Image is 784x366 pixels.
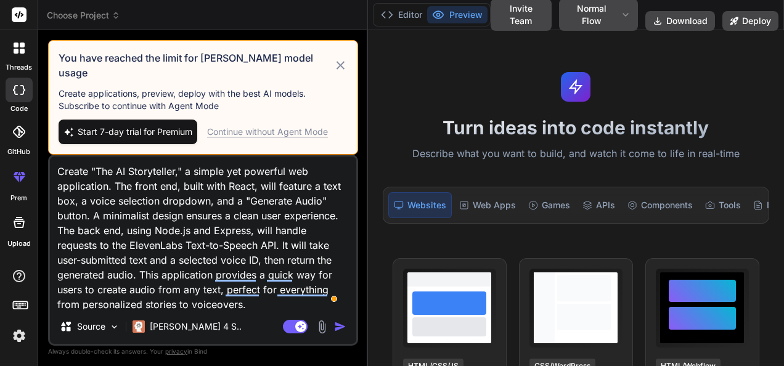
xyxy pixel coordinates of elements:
div: Games [523,192,575,218]
span: Start 7-day trial for Premium [78,126,192,138]
button: Preview [427,6,488,23]
div: APIs [578,192,620,218]
span: Choose Project [47,9,120,22]
p: Always double-check its answers. Your in Bind [48,346,358,357]
label: threads [6,62,32,73]
button: Editor [376,6,427,23]
span: privacy [165,348,187,355]
div: Continue without Agent Mode [207,126,328,138]
div: Websites [388,192,452,218]
div: Web Apps [454,192,521,218]
div: Components [623,192,698,218]
h1: Turn ideas into code instantly [375,116,777,139]
img: attachment [315,320,329,334]
span: Normal Flow [566,2,617,27]
button: Start 7-day trial for Premium [59,120,197,144]
div: Tools [700,192,746,218]
label: code [10,104,28,114]
p: [PERSON_NAME] 4 S.. [150,320,242,333]
label: Upload [7,238,31,249]
label: GitHub [7,147,30,157]
button: Download [645,11,715,31]
textarea: To enrich screen reader interactions, please activate Accessibility in Grammarly extension settings [50,157,356,309]
p: Create applications, preview, deploy with the best AI models. Subscribe to continue with Agent Mode [59,87,348,112]
p: Source [77,320,105,333]
label: prem [10,193,27,203]
p: Describe what you want to build, and watch it come to life in real-time [375,146,777,162]
img: Claude 4 Sonnet [133,320,145,333]
h3: You have reached the limit for [PERSON_NAME] model usage [59,51,333,80]
img: Pick Models [109,322,120,332]
img: icon [334,320,346,333]
img: settings [9,325,30,346]
button: Deploy [722,11,778,31]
